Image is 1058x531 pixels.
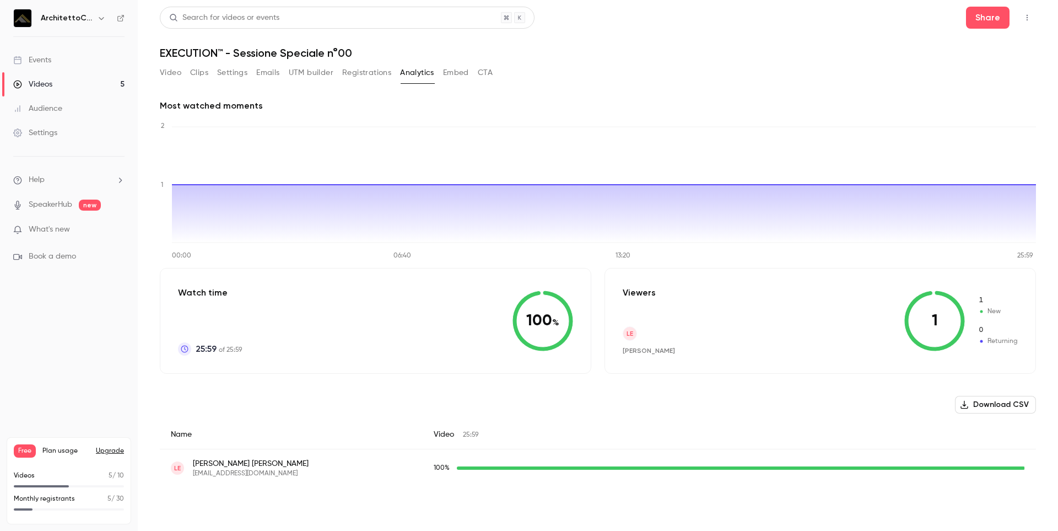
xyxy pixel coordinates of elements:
[955,396,1036,414] button: Download CSV
[342,64,391,82] button: Registrations
[256,64,279,82] button: Emails
[172,253,191,259] tspan: 00:00
[14,494,75,504] p: Monthly registrants
[160,64,181,82] button: Video
[978,325,1018,335] span: Returning
[196,342,217,356] span: 25:59
[29,251,76,262] span: Book a demo
[1017,253,1033,259] tspan: 25:59
[109,471,124,481] p: / 10
[190,64,208,82] button: Clips
[1018,9,1036,26] button: Top Bar Actions
[13,174,125,186] li: help-dropdown-opener
[978,307,1018,317] span: New
[29,199,72,211] a: SpeakerHub
[14,9,31,27] img: ArchitettoClub
[193,469,309,478] span: [EMAIL_ADDRESS][DOMAIN_NAME]
[443,64,469,82] button: Embed
[289,64,333,82] button: UTM builder
[623,347,675,355] span: [PERSON_NAME]
[193,458,309,469] span: [PERSON_NAME] [PERSON_NAME]
[160,99,263,112] h2: Most watched moments
[160,420,423,449] div: Name
[160,449,1036,487] div: lindaomargot@gmail.com
[196,342,242,356] p: of 25:59
[623,286,656,299] p: Viewers
[13,103,62,114] div: Audience
[161,182,163,189] tspan: 1
[29,174,45,186] span: Help
[160,46,1036,60] h1: EXECUTION™ - Sessione Speciale n°00
[96,447,124,455] button: Upgrade
[463,432,478,438] span: 25:59
[14,471,35,481] p: Videos
[217,64,247,82] button: Settings
[161,123,164,130] tspan: 2
[13,79,52,90] div: Videos
[41,13,93,24] h6: ArchitettoClub
[79,200,101,211] span: new
[109,473,112,479] span: 5
[14,444,36,458] span: Free
[107,496,111,502] span: 5
[42,447,89,455] span: Plan usage
[978,296,1018,305] span: New
[434,463,451,473] span: Replay watch time
[13,127,57,138] div: Settings
[434,465,450,471] span: 100 %
[400,64,434,82] button: Analytics
[178,286,242,299] p: Watch time
[966,7,1010,29] button: Share
[423,420,1036,449] div: Video
[393,253,411,259] tspan: 06:40
[174,463,181,473] span: LE
[478,64,493,82] button: CTA
[616,253,630,259] tspan: 13:20
[169,12,279,24] div: Search for videos or events
[13,55,51,66] div: Events
[29,224,70,235] span: What's new
[107,494,124,504] p: / 30
[978,336,1018,346] span: Returning
[627,329,633,339] span: LE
